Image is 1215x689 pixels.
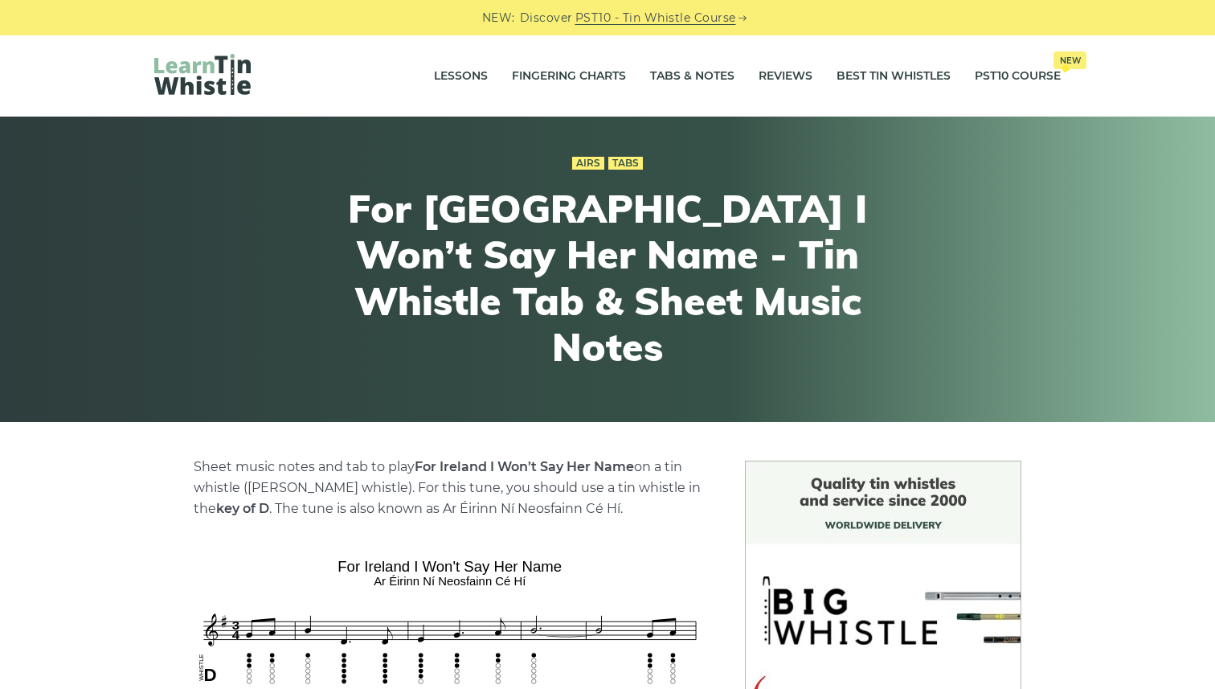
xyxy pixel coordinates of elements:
[572,157,604,170] a: Airs
[434,56,488,96] a: Lessons
[415,459,634,474] strong: For Ireland I Won’t Say Her Name
[194,457,706,519] p: Sheet music notes and tab to play on a tin whistle ([PERSON_NAME] whistle). For this tune, you sh...
[608,157,643,170] a: Tabs
[512,56,626,96] a: Fingering Charts
[154,54,251,95] img: LearnTinWhistle.com
[216,501,269,516] strong: key of D
[837,56,951,96] a: Best Tin Whistles
[759,56,812,96] a: Reviews
[312,186,903,371] h1: For [GEOGRAPHIC_DATA] I Won’t Say Her Name - Tin Whistle Tab & Sheet Music Notes
[1053,51,1086,69] span: New
[975,56,1061,96] a: PST10 CourseNew
[650,56,734,96] a: Tabs & Notes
